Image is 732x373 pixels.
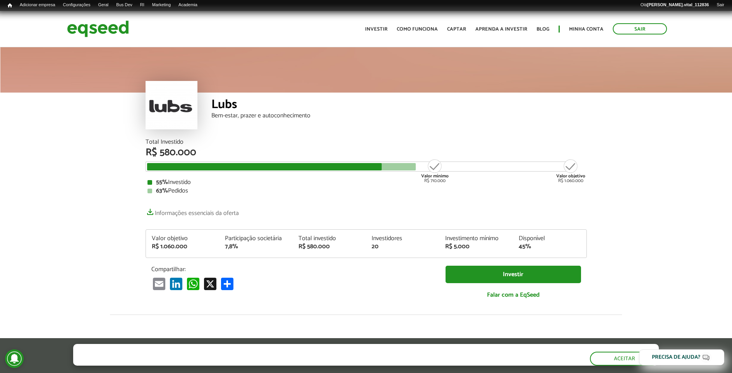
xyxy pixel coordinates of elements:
button: Aceitar [590,352,659,366]
div: Investido [147,179,585,186]
div: Total Investido [146,139,587,145]
a: Captar [447,27,466,32]
h5: O site da EqSeed utiliza cookies para melhorar sua navegação. [73,344,353,356]
a: política de privacidade e de cookies [175,359,265,365]
strong: 55% [156,177,168,187]
div: Investidores [372,235,434,242]
a: RI [136,2,148,8]
a: X [202,277,218,290]
div: Disponível [519,235,581,242]
a: WhatsApp [185,277,201,290]
div: Valor objetivo [152,235,214,242]
a: Aprenda a investir [475,27,527,32]
a: Falar com a EqSeed [446,287,581,303]
a: Olá[PERSON_NAME].vital_112836 [636,2,713,8]
div: R$ 5.000 [445,244,507,250]
div: R$ 1.060.000 [556,158,585,183]
div: R$ 580.000 [146,148,587,158]
span: Início [8,3,12,8]
a: Investir [446,266,581,283]
a: Sair [613,23,667,34]
div: Investimento mínimo [445,235,507,242]
a: Academia [175,2,201,8]
a: Blog [537,27,549,32]
div: 7,8% [225,244,287,250]
a: Compartilhar [219,277,235,290]
strong: Valor mínimo [421,172,449,180]
div: Lubs [211,98,587,113]
a: LinkedIn [168,277,184,290]
a: Sair [713,2,728,8]
p: Ao clicar em "aceitar", você aceita nossa . [73,358,353,365]
a: Adicionar empresa [16,2,59,8]
a: Informações essenciais da oferta [146,206,239,217]
strong: [PERSON_NAME].vital_112836 [647,2,709,7]
strong: Valor objetivo [556,172,585,180]
div: 20 [372,244,434,250]
a: Configurações [59,2,94,8]
img: EqSeed [67,19,129,39]
a: Início [4,2,16,9]
div: Pedidos [147,188,585,194]
div: R$ 580.000 [298,244,360,250]
a: Marketing [148,2,175,8]
a: Minha conta [569,27,603,32]
strong: 63% [156,186,168,196]
div: Total investido [298,235,360,242]
div: 45% [519,244,581,250]
a: Como funciona [397,27,438,32]
a: Email [151,277,167,290]
a: Geral [94,2,112,8]
div: Participação societária [225,235,287,242]
div: R$ 1.060.000 [152,244,214,250]
a: Investir [365,27,387,32]
div: R$ 710.000 [420,158,449,183]
a: Bus Dev [112,2,136,8]
p: Compartilhar: [151,266,434,273]
div: Bem-estar, prazer e autoconhecimento [211,113,587,119]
